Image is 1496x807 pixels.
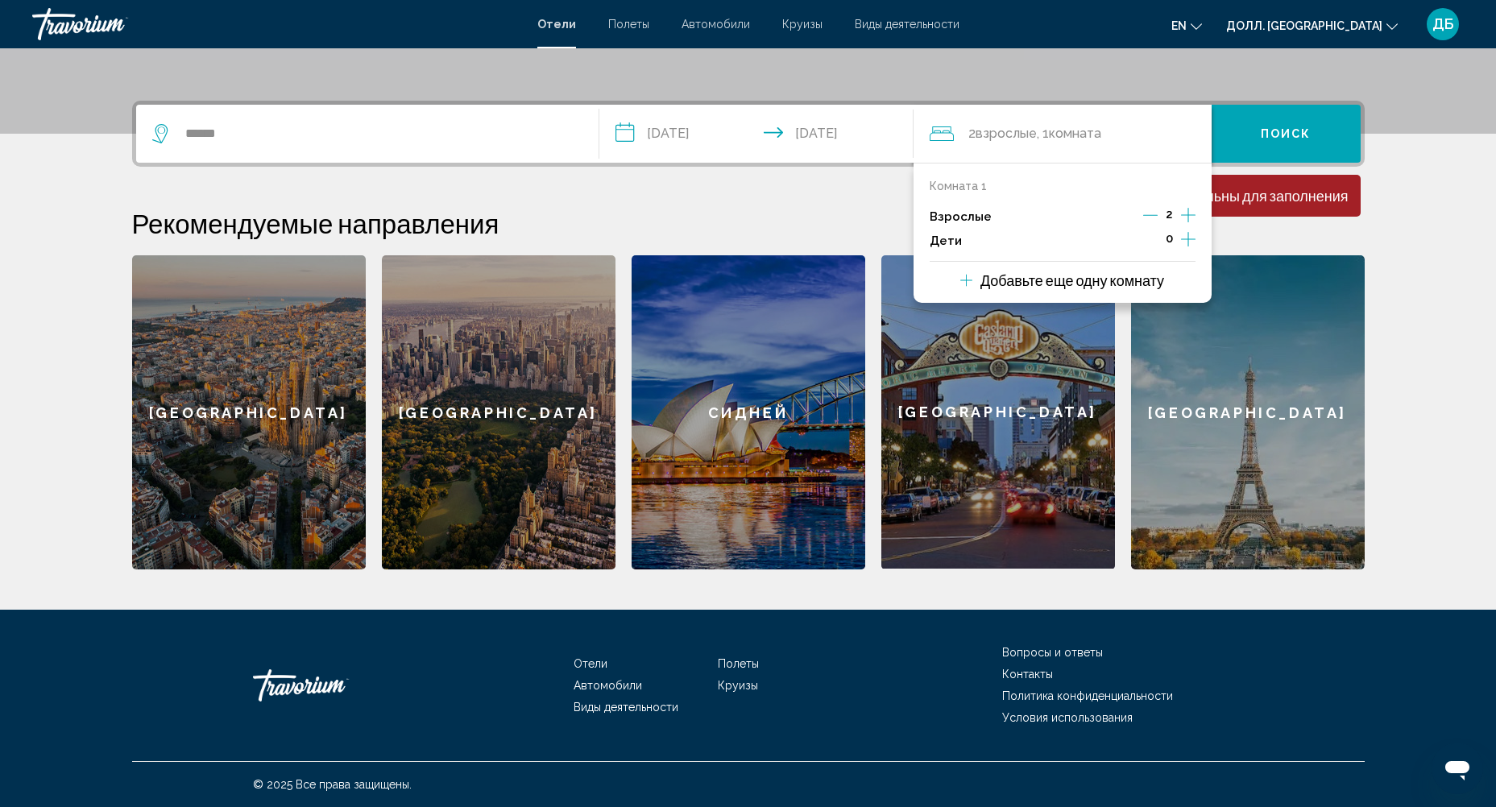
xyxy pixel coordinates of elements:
[976,126,1037,141] ya-tr-span: Взрослые
[968,126,976,141] ya-tr-span: 2
[718,679,758,692] a: Круизы
[855,18,959,31] a: Виды деятельности
[132,207,499,239] ya-tr-span: Рекомендуемые направления
[1037,126,1049,141] ya-tr-span: , 1
[1181,229,1196,253] button: Увеличивать дочерние элементы
[1143,231,1158,250] button: Уменьшать количество детей
[1171,19,1187,32] ya-tr-span: en
[599,105,914,163] button: Дата заезда: 15 августа 2025 г. Дата выезда: 20 августа 2025 г.
[608,18,649,31] a: Полеты
[1226,19,1382,32] ya-tr-span: Долл. [GEOGRAPHIC_DATA]
[1212,105,1361,163] button: Поиск
[898,403,1097,420] ya-tr-span: [GEOGRAPHIC_DATA]
[1432,743,1483,794] iframe: Кнопка запуска окна обмена сообщениями
[253,661,414,710] a: Травориум
[1166,208,1173,221] span: 2
[881,255,1115,569] a: [GEOGRAPHIC_DATA]
[399,404,598,421] ya-tr-span: [GEOGRAPHIC_DATA]
[1181,205,1196,229] button: Увеличение числа взрослых
[782,18,823,31] a: Круизы
[574,679,642,692] a: Автомобили
[632,255,865,569] a: Сидней
[382,255,615,569] a: [GEOGRAPHIC_DATA]
[537,18,576,31] a: Отели
[1166,232,1173,245] span: 0
[149,404,348,421] ya-tr-span: [GEOGRAPHIC_DATA]
[930,209,992,224] ya-tr-span: Взрослые
[718,657,759,670] a: Полеты
[1226,14,1398,37] button: Изменить валюту
[1002,711,1133,724] a: Условия использования
[253,778,412,791] ya-tr-span: © 2025 Все права защищены.
[1261,128,1312,141] ya-tr-span: Поиск
[1092,187,1349,205] ya-tr-span: Все поля обязательны для заполнения
[1148,404,1347,421] ya-tr-span: [GEOGRAPHIC_DATA]
[930,180,987,192] ya-tr-span: Комната 1
[1002,689,1173,702] a: Политика конфиденциальности
[574,701,678,714] a: Виды деятельности
[132,255,366,569] a: [GEOGRAPHIC_DATA]
[1422,7,1464,41] button: Пользовательское меню
[1049,126,1101,141] ya-tr-span: Комната
[1002,646,1103,659] a: Вопросы и ответы
[980,271,1164,289] ya-tr-span: Добавьте еще одну комнату
[1143,207,1158,226] button: Уменьшающийся возраст взрослых
[682,18,750,31] a: Автомобили
[32,8,521,40] a: Травориум
[574,657,607,670] a: Отели
[1002,668,1053,681] a: Контакты
[1171,14,1202,37] button: Изменить язык
[136,105,1361,163] div: Виджет поиска
[1131,255,1365,569] a: [GEOGRAPHIC_DATA]
[930,234,962,248] ya-tr-span: Дети
[960,262,1164,295] button: Добавьте еще одну комнату
[914,105,1212,163] button: Путешественники: 2 взрослых, 0 детей
[1432,15,1454,32] ya-tr-span: ДБ
[708,404,789,421] ya-tr-span: Сидней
